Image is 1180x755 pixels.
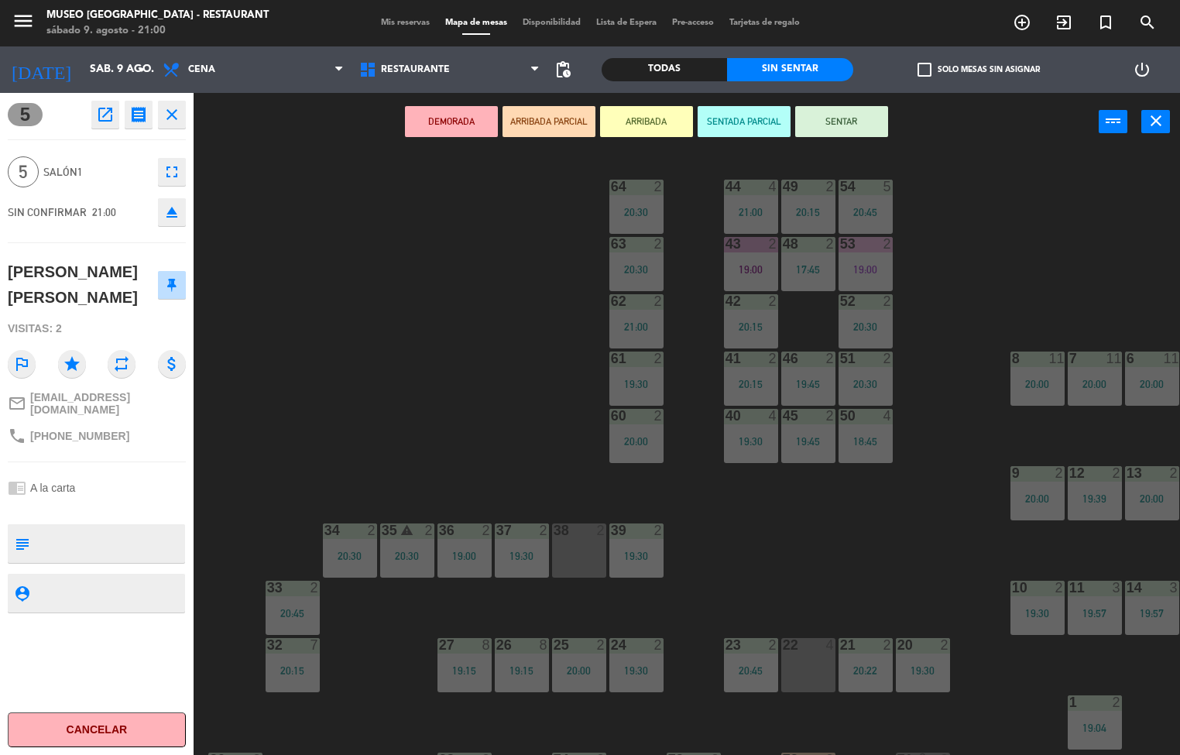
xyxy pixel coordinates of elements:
[1125,379,1179,390] div: 20:00
[825,409,835,423] div: 2
[424,523,434,537] div: 2
[496,638,497,652] div: 26
[1106,352,1121,365] div: 11
[609,379,664,390] div: 19:30
[496,523,497,537] div: 37
[724,436,778,447] div: 19:30
[13,535,30,552] i: subject
[132,60,151,79] i: arrow_drop_down
[611,294,612,308] div: 62
[897,638,898,652] div: 20
[125,101,153,129] button: receipt
[664,19,722,27] span: Pre-acceso
[46,23,269,39] div: sábado 9. agosto - 21:00
[163,203,181,221] i: eject
[1147,112,1165,130] i: close
[1055,581,1064,595] div: 2
[482,638,491,652] div: 8
[596,638,605,652] div: 2
[839,436,893,447] div: 18:45
[611,409,612,423] div: 60
[1133,60,1151,79] i: power_settings_new
[1169,466,1178,480] div: 2
[8,156,39,187] span: 5
[783,409,784,423] div: 45
[30,430,129,442] span: [PHONE_NUMBER]
[883,638,892,652] div: 2
[768,237,777,251] div: 2
[1068,722,1122,733] div: 19:04
[768,638,777,652] div: 2
[825,180,835,194] div: 2
[267,638,268,652] div: 32
[611,237,612,251] div: 63
[1099,110,1127,133] button: power_input
[482,523,491,537] div: 2
[611,523,612,537] div: 39
[8,712,186,747] button: Cancelar
[1010,379,1065,390] div: 20:00
[539,638,548,652] div: 8
[129,105,148,124] i: receipt
[1125,608,1179,619] div: 19:57
[724,379,778,390] div: 20:15
[653,523,663,537] div: 2
[839,264,893,275] div: 19:00
[839,665,893,676] div: 20:22
[400,523,413,537] i: warning
[724,321,778,332] div: 20:15
[267,581,268,595] div: 33
[1048,352,1064,365] div: 11
[8,103,43,126] span: 5
[367,523,376,537] div: 2
[8,315,186,342] div: Visitas: 2
[323,551,377,561] div: 20:30
[883,237,892,251] div: 2
[783,638,784,652] div: 22
[437,551,492,561] div: 19:00
[8,259,158,310] div: [PERSON_NAME] [PERSON_NAME]
[611,638,612,652] div: 24
[596,523,605,537] div: 2
[1096,13,1115,32] i: turned_in_not
[1012,352,1013,365] div: 8
[781,207,835,218] div: 20:15
[13,585,30,602] i: person_pin
[840,237,841,251] div: 53
[8,427,26,445] i: phone
[768,294,777,308] div: 2
[96,105,115,124] i: open_in_new
[8,394,26,413] i: mail_outline
[724,665,778,676] div: 20:45
[1068,493,1122,504] div: 19:39
[324,523,325,537] div: 34
[1125,493,1179,504] div: 20:00
[108,350,135,378] i: repeat
[188,64,215,75] span: Cena
[727,58,852,81] div: Sin sentar
[768,409,777,423] div: 4
[158,101,186,129] button: close
[781,379,835,390] div: 19:45
[1104,112,1123,130] i: power_input
[158,158,186,186] button: fullscreen
[381,64,450,75] span: Restaurante
[1013,13,1031,32] i: add_circle_outline
[783,237,784,251] div: 48
[30,391,186,416] span: [EMAIL_ADDRESS][DOMAIN_NAME]
[840,409,841,423] div: 50
[12,9,35,38] button: menu
[439,638,440,652] div: 27
[883,409,892,423] div: 4
[1112,581,1121,595] div: 3
[495,551,549,561] div: 19:30
[825,638,835,652] div: 4
[883,352,892,365] div: 2
[768,352,777,365] div: 2
[1069,581,1070,595] div: 11
[380,551,434,561] div: 20:30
